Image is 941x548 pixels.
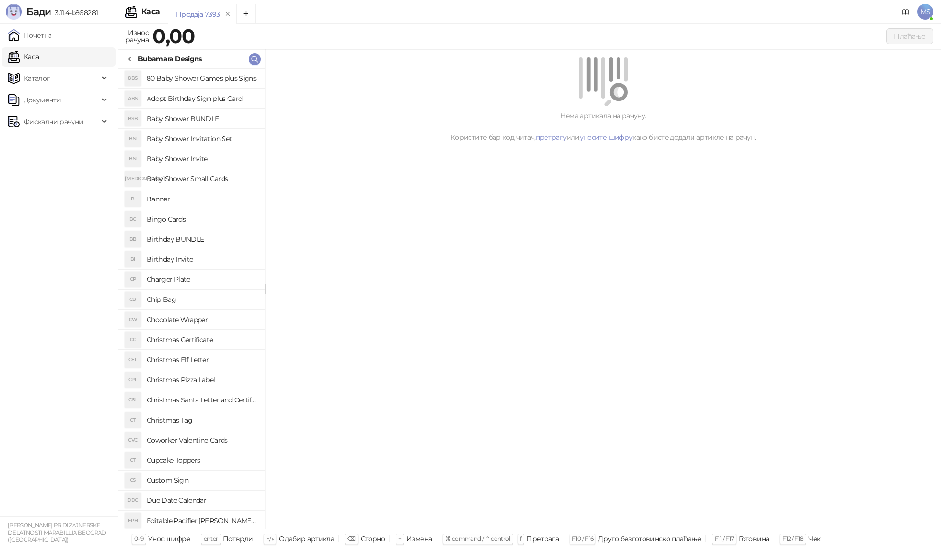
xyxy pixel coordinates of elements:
img: Logo [6,4,22,20]
div: B [125,191,141,207]
h4: Christmas Certificate [147,332,257,348]
div: CW [125,312,141,327]
div: Bubamara Designs [138,53,202,64]
a: Каса [8,47,39,67]
div: Измена [406,532,432,545]
div: Каса [141,8,160,16]
span: F12 / F18 [782,535,803,542]
small: [PERSON_NAME] PR DIZAJNERSKE DELATNOSTI MARABILLIA BEOGRAD ([GEOGRAPHIC_DATA]) [8,522,106,543]
span: ⌫ [347,535,355,542]
h4: Birthday Invite [147,251,257,267]
div: Износ рачуна [124,26,150,46]
h4: Chip Bag [147,292,257,307]
div: DDC [125,493,141,508]
div: BC [125,211,141,227]
a: Почетна [8,25,52,45]
span: Бади [26,6,51,18]
h4: Editable Pacifier [PERSON_NAME] Sign [147,513,257,528]
h4: 80 Baby Shower Games plus Signs [147,71,257,86]
div: ABS [125,91,141,106]
h4: Coworker Valentine Cards [147,432,257,448]
strong: 0,00 [152,24,195,48]
a: Документација [898,4,914,20]
h4: Custom Sign [147,473,257,488]
div: CT [125,452,141,468]
span: enter [204,535,218,542]
h4: Christmas Tag [147,412,257,428]
div: CPL [125,372,141,388]
h4: Baby Shower BUNDLE [147,111,257,126]
div: BSI [125,151,141,167]
h4: Christmas Santa Letter and Certificate [147,392,257,408]
div: CP [125,272,141,287]
span: Фискални рачуни [24,112,83,131]
div: Унос шифре [148,532,191,545]
h4: Christmas Elf Letter [147,352,257,368]
span: + [398,535,401,542]
h4: Birthday BUNDLE [147,231,257,247]
h4: Due Date Calendar [147,493,257,508]
div: CB [125,292,141,307]
h4: Bingo Cards [147,211,257,227]
span: 0-9 [134,535,143,542]
span: 3.11.4-b868281 [51,8,98,17]
div: Чек [808,532,820,545]
h4: Cupcake Toppers [147,452,257,468]
h4: Banner [147,191,257,207]
button: remove [222,10,234,18]
h4: Adopt Birthday Sign plus Card [147,91,257,106]
div: 8BS [125,71,141,86]
div: CEL [125,352,141,368]
a: унесите шифру [580,133,633,142]
div: Готовина [739,532,769,545]
div: BI [125,251,141,267]
button: Плаћање [886,28,933,44]
div: BSI [125,131,141,147]
div: Претрага [526,532,559,545]
span: F11 / F17 [715,535,734,542]
span: F10 / F16 [572,535,593,542]
span: Документи [24,90,61,110]
div: CS [125,473,141,488]
div: CT [125,412,141,428]
h4: Baby Shower Invite [147,151,257,167]
div: Сторно [361,532,385,545]
div: CC [125,332,141,348]
div: CVC [125,432,141,448]
div: Одабир артикла [279,532,334,545]
div: CSL [125,392,141,408]
div: Продаја 7393 [176,9,220,20]
h4: Charger Plate [147,272,257,287]
div: BSB [125,111,141,126]
h4: Christmas Pizza Label [147,372,257,388]
h4: Baby Shower Small Cards [147,171,257,187]
a: претрагу [536,133,567,142]
div: BB [125,231,141,247]
div: EPH [125,513,141,528]
span: MS [917,4,933,20]
span: ⌘ command / ⌃ control [445,535,510,542]
div: grid [118,69,265,529]
h4: Chocolate Wrapper [147,312,257,327]
span: f [520,535,521,542]
span: Каталог [24,69,50,88]
span: ↑/↓ [266,535,274,542]
div: Друго безготовинско плаћање [598,532,701,545]
div: Потврди [223,532,253,545]
div: [MEDICAL_DATA] [125,171,141,187]
div: Нема артикала на рачуну. Користите бар код читач, или како бисте додали артикле на рачун. [277,110,929,143]
h4: Baby Shower Invitation Set [147,131,257,147]
button: Add tab [236,4,256,24]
